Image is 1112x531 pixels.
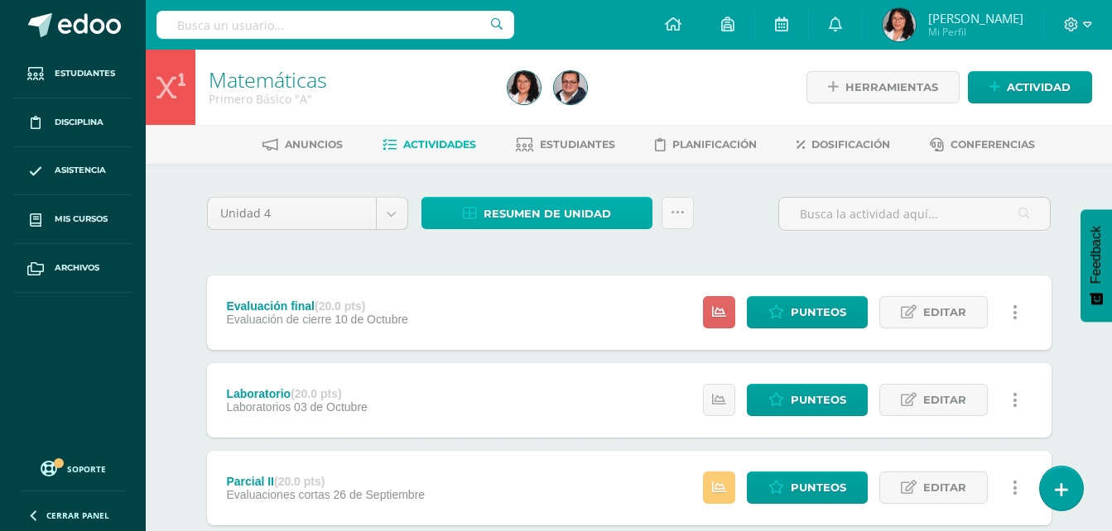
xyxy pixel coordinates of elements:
[13,195,132,244] a: Mis cursos
[655,132,757,158] a: Planificación
[747,296,868,328] a: Punteos
[55,116,103,129] span: Disciplina
[13,50,132,98] a: Estudiantes
[747,471,868,504] a: Punteos
[928,25,1023,39] span: Mi Perfil
[791,297,846,328] span: Punteos
[968,71,1092,103] a: Actividad
[923,472,966,503] span: Editar
[928,10,1023,26] span: [PERSON_NAME]
[67,463,106,475] span: Soporte
[226,387,367,400] div: Laboratorio
[747,384,868,416] a: Punteos
[484,199,611,229] span: Resumen de unidad
[779,198,1050,230] input: Busca la actividad aquí...
[797,132,890,158] a: Dosificación
[951,138,1035,151] span: Conferencias
[55,67,115,80] span: Estudiantes
[220,198,363,229] span: Unidad 4
[13,244,132,293] a: Archivos
[672,138,757,151] span: Planificación
[923,297,966,328] span: Editar
[208,198,407,229] a: Unidad 4
[291,387,341,400] strong: (20.0 pts)
[845,72,938,103] span: Herramientas
[554,71,587,104] img: fe380b2d4991993556c9ea662cc53567.png
[226,488,330,501] span: Evaluaciones cortas
[1089,226,1104,284] span: Feedback
[923,385,966,415] span: Editar
[930,132,1035,158] a: Conferencias
[226,299,407,313] div: Evaluación final
[294,400,368,414] span: 03 de Octubre
[20,457,126,479] a: Soporte
[540,138,615,151] span: Estudiantes
[262,132,343,158] a: Anuncios
[209,91,488,107] div: Primero Básico 'A'
[791,472,846,503] span: Punteos
[13,98,132,147] a: Disciplina
[226,475,425,488] div: Parcial II
[335,313,408,326] span: 10 de Octubre
[156,11,514,39] input: Busca un usuario...
[226,313,331,326] span: Evaluación de cierre
[226,400,291,414] span: Laboratorios
[421,197,652,229] a: Resumen de unidad
[209,65,327,93] a: Matemáticas
[811,138,890,151] span: Dosificación
[791,385,846,415] span: Punteos
[508,71,541,104] img: 6c4ed624df2ef078b3316a21fee1d7c6.png
[209,68,488,91] h1: Matemáticas
[806,71,960,103] a: Herramientas
[55,213,108,226] span: Mis cursos
[55,261,99,275] span: Archivos
[13,147,132,196] a: Asistencia
[315,299,365,313] strong: (20.0 pts)
[383,132,476,158] a: Actividades
[516,132,615,158] a: Estudiantes
[285,138,343,151] span: Anuncios
[46,509,109,521] span: Cerrar panel
[274,475,325,488] strong: (20.0 pts)
[334,488,426,501] span: 26 de Septiembre
[883,8,916,41] img: 6c4ed624df2ef078b3316a21fee1d7c6.png
[55,164,106,177] span: Asistencia
[1007,72,1071,103] span: Actividad
[1081,209,1112,322] button: Feedback - Mostrar encuesta
[403,138,476,151] span: Actividades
